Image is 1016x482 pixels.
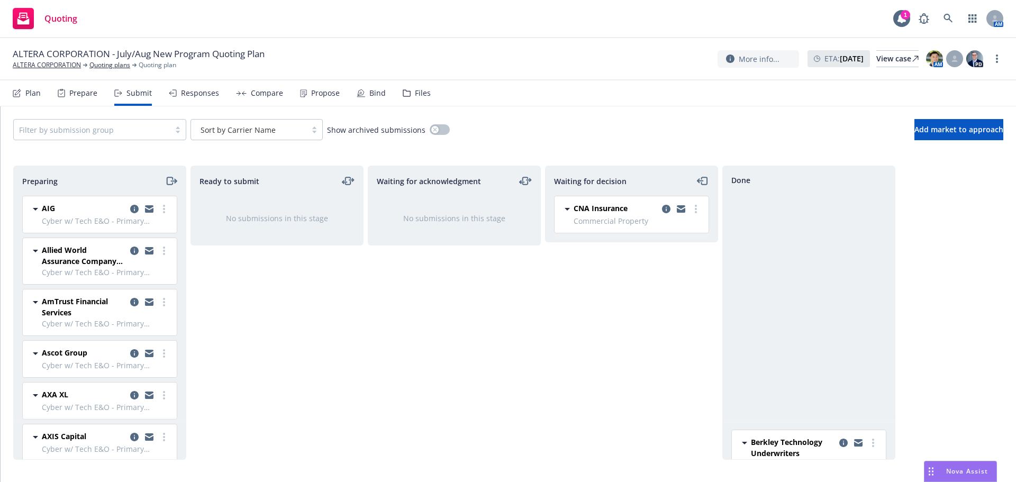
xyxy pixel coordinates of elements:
[8,4,81,33] a: Quoting
[128,431,141,443] a: copy logging email
[690,203,702,215] a: more
[574,203,628,214] span: CNA Insurance
[42,402,170,413] span: Cyber w/ Tech E&O - Primary Submission
[208,213,346,224] div: No submissions in this stage
[128,296,141,308] a: copy logging email
[139,60,176,70] span: Quoting plan
[13,48,265,60] span: ALTERA CORPORATION - July/Aug New Program Quoting Plan
[924,461,938,481] div: Drag to move
[143,296,156,308] a: copy logging email
[22,176,58,187] span: Preparing
[385,213,523,224] div: No submissions in this stage
[415,89,431,97] div: Files
[696,175,709,187] a: moveLeft
[739,53,779,65] span: More info...
[143,347,156,360] a: copy logging email
[574,215,702,226] span: Commercial Property
[926,50,943,67] img: photo
[201,124,276,135] span: Sort by Carrier Name
[852,436,865,449] a: copy logging email
[42,267,170,278] span: Cyber w/ Tech E&O - Primary Submission
[25,89,41,97] div: Plan
[914,119,1003,140] button: Add market to approach
[824,53,864,64] span: ETA :
[962,8,983,29] a: Switch app
[913,8,935,29] a: Report a Bug
[867,436,879,449] a: more
[126,89,152,97] div: Submit
[42,215,170,226] span: Cyber w/ Tech E&O - Primary Submission
[311,89,340,97] div: Propose
[158,347,170,360] a: more
[751,436,835,459] span: Berkley Technology Underwriters
[42,244,126,267] span: Allied World Assurance Company (AWAC)
[837,436,850,449] a: copy logging email
[946,467,988,476] span: Nova Assist
[158,389,170,402] a: more
[143,389,156,402] a: copy logging email
[42,318,170,329] span: Cyber w/ Tech E&O - Primary Submission
[69,89,97,97] div: Prepare
[42,431,86,442] span: AXIS Capital
[158,203,170,215] a: more
[924,461,997,482] button: Nova Assist
[377,176,481,187] span: Waiting for acknowledgment
[938,8,959,29] a: Search
[369,89,386,97] div: Bind
[143,431,156,443] a: copy logging email
[42,347,87,358] span: Ascot Group
[89,60,130,70] a: Quoting plans
[128,244,141,257] a: copy logging email
[143,203,156,215] a: copy logging email
[42,443,170,454] span: Cyber w/ Tech E&O - Primary Submission
[42,296,126,318] span: AmTrust Financial Services
[128,389,141,402] a: copy logging email
[718,50,799,68] button: More info...
[128,203,141,215] a: copy logging email
[342,175,355,187] a: moveLeftRight
[42,360,170,371] span: Cyber w/ Tech E&O - Primary Submission
[128,347,141,360] a: copy logging email
[519,175,532,187] a: moveLeftRight
[158,431,170,443] a: more
[914,124,1003,134] span: Add market to approach
[660,203,673,215] a: copy logging email
[751,459,879,470] span: Foreign Package
[876,51,919,67] div: View case
[42,389,68,400] span: AXA XL
[44,14,77,23] span: Quoting
[554,176,627,187] span: Waiting for decision
[966,50,983,67] img: photo
[675,203,687,215] a: copy logging email
[199,176,259,187] span: Ready to submit
[158,244,170,257] a: more
[196,124,301,135] span: Sort by Carrier Name
[327,124,425,135] span: Show archived submissions
[143,244,156,257] a: copy logging email
[876,50,919,67] a: View case
[731,175,750,186] span: Done
[991,52,1003,65] a: more
[165,175,177,187] a: moveRight
[42,203,55,214] span: AIG
[901,10,910,20] div: 1
[181,89,219,97] div: Responses
[158,296,170,308] a: more
[13,60,81,70] a: ALTERA CORPORATION
[251,89,283,97] div: Compare
[840,53,864,63] strong: [DATE]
